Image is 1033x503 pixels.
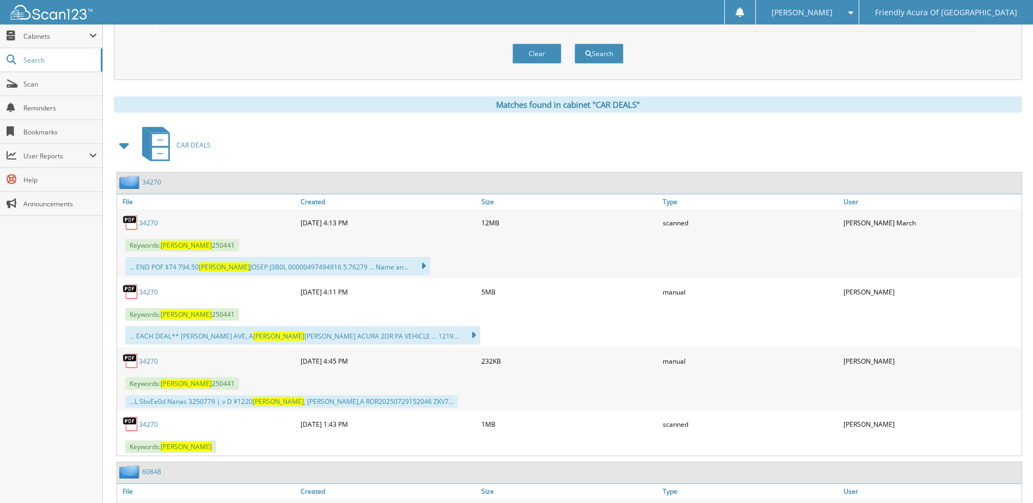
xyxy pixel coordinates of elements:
div: 232KB [479,350,659,372]
a: Size [479,484,659,499]
div: ... END POF $74 794.50 JOSEP J3B0L 00000497494916 5.76279 ... Name an... [125,257,430,275]
a: User [841,194,1022,209]
a: 34270 [139,287,158,297]
span: Keywords: 250441 [125,308,239,321]
div: Matches found in cabinet "CAR DEALS" [114,96,1022,113]
div: [DATE] 4:45 PM [298,350,479,372]
img: PDF.png [123,284,139,300]
img: PDF.png [123,353,139,369]
div: [PERSON_NAME] [841,350,1022,372]
div: ...L SbvEe0d Nanas 3250779 | v D ¥1220 , [PERSON_NAME],A ROR20250729152046 ZKV7... [125,395,458,408]
div: manual [660,281,841,303]
div: [DATE] 4:13 PM [298,212,479,234]
span: Help [23,175,97,185]
span: Bookmarks [23,127,97,137]
a: 60848 [142,467,161,476]
a: File [117,484,298,499]
span: Cabinets [23,32,89,41]
span: [PERSON_NAME] [253,332,304,341]
span: [PERSON_NAME] [161,241,212,250]
span: Announcements [23,199,97,208]
a: Size [479,194,659,209]
span: Keywords: 250441 [125,239,239,251]
a: Type [660,194,841,209]
a: 34270 [139,218,158,228]
span: [PERSON_NAME] [161,310,212,319]
a: Created [298,484,479,499]
div: ... EACH DEAL** [PERSON_NAME] AVE, A [PERSON_NAME] ACURA 2DR PA VEHICLE ... 1219... [125,326,480,345]
span: CAR DEALS [176,140,211,150]
span: Search [23,56,95,65]
span: Friendly Acura Of [GEOGRAPHIC_DATA] [875,9,1017,16]
div: [PERSON_NAME] March [841,212,1022,234]
iframe: Chat Widget [979,451,1033,503]
img: folder2.png [119,175,142,189]
a: Created [298,194,479,209]
span: [PERSON_NAME] [253,397,304,406]
div: scanned [660,212,841,234]
span: Reminders [23,103,97,113]
button: Clear [512,44,561,64]
a: File [117,194,298,209]
span: [PERSON_NAME] [161,379,212,388]
div: manual [660,350,841,372]
span: Keywords: 250441 [125,377,239,390]
div: [PERSON_NAME] [841,413,1022,435]
span: User Reports [23,151,89,161]
div: [DATE] 1:43 PM [298,413,479,435]
a: 34270 [142,177,161,187]
img: PDF.png [123,214,139,231]
div: [DATE] 4:11 PM [298,281,479,303]
img: scan123-logo-white.svg [11,5,93,20]
div: scanned [660,413,841,435]
a: Type [660,484,841,499]
a: CAR DEALS [136,124,211,167]
span: [PERSON_NAME] [161,442,212,451]
img: PDF.png [123,416,139,432]
div: [PERSON_NAME] [841,281,1022,303]
div: 12MB [479,212,659,234]
a: User [841,484,1022,499]
img: folder2.png [119,465,142,479]
a: 34270 [139,357,158,366]
a: 34270 [139,420,158,429]
button: Search [574,44,624,64]
span: Scan [23,79,97,89]
div: 5MB [479,281,659,303]
div: 1MB [479,413,659,435]
span: Keywords: [125,440,216,453]
span: [PERSON_NAME] [772,9,833,16]
span: [PERSON_NAME] [199,262,250,272]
